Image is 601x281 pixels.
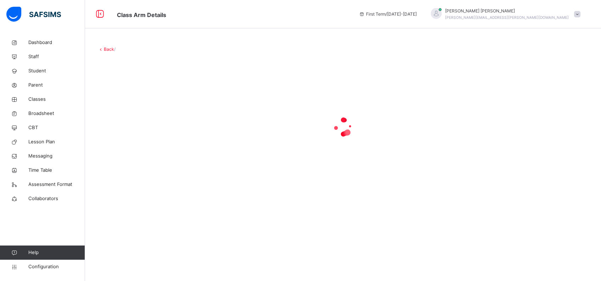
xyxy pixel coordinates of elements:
span: Dashboard [28,39,85,46]
span: Configuration [28,263,85,270]
span: Lesson Plan [28,138,85,145]
span: Broadsheet [28,110,85,117]
a: Back [104,46,114,52]
span: Time Table [28,167,85,174]
span: Collaborators [28,195,85,202]
span: Student [28,67,85,75]
span: Staff [28,53,85,60]
span: session/term information [359,11,417,17]
span: [PERSON_NAME] [PERSON_NAME] [445,8,569,14]
span: / [114,46,116,52]
span: [PERSON_NAME][EMAIL_ADDRESS][PERSON_NAME][DOMAIN_NAME] [445,15,569,20]
span: Classes [28,96,85,103]
span: CBT [28,124,85,131]
img: safsims [6,7,61,22]
span: Parent [28,82,85,89]
span: Help [28,249,85,256]
span: Messaging [28,153,85,160]
span: Assessment Format [28,181,85,188]
span: Class Arm Details [117,11,166,18]
div: KennethJacob [424,8,584,21]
